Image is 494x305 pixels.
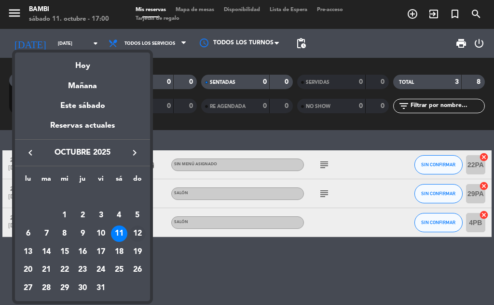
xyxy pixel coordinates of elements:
td: 14 de octubre de 2025 [37,243,55,261]
td: 11 de octubre de 2025 [110,225,128,243]
div: 31 [93,280,109,296]
div: 3 [93,207,109,224]
td: 23 de octubre de 2025 [74,261,92,279]
div: 8 [56,225,73,242]
td: 18 de octubre de 2025 [110,243,128,261]
div: 12 [129,225,146,242]
td: 27 de octubre de 2025 [19,279,37,297]
th: jueves [74,173,92,188]
div: 6 [20,225,36,242]
td: 13 de octubre de 2025 [19,243,37,261]
td: 28 de octubre de 2025 [37,279,55,297]
td: 10 de octubre de 2025 [92,225,110,243]
div: 19 [129,244,146,260]
td: 9 de octubre de 2025 [74,225,92,243]
th: lunes [19,173,37,188]
div: 16 [74,244,91,260]
div: 4 [111,207,127,224]
th: sábado [110,173,128,188]
td: 17 de octubre de 2025 [92,243,110,261]
i: keyboard_arrow_left [25,147,36,159]
div: Hoy [15,53,150,72]
div: 11 [111,225,127,242]
th: viernes [92,173,110,188]
div: 25 [111,262,127,278]
td: 7 de octubre de 2025 [37,225,55,243]
div: 15 [56,244,73,260]
div: 9 [74,225,91,242]
th: miércoles [55,173,74,188]
td: OCT. [19,188,146,207]
button: keyboard_arrow_left [22,146,39,159]
td: 5 de octubre de 2025 [128,207,147,225]
td: 29 de octubre de 2025 [55,279,74,297]
td: 15 de octubre de 2025 [55,243,74,261]
div: Mañana [15,73,150,93]
td: 19 de octubre de 2025 [128,243,147,261]
div: 10 [93,225,109,242]
div: 23 [74,262,91,278]
div: 24 [93,262,109,278]
i: keyboard_arrow_right [129,147,140,159]
td: 21 de octubre de 2025 [37,261,55,279]
div: 28 [38,280,55,296]
div: Este sábado [15,93,150,119]
td: 20 de octubre de 2025 [19,261,37,279]
div: Reservas actuales [15,119,150,139]
div: 2 [74,207,91,224]
div: 13 [20,244,36,260]
span: octubre 2025 [39,146,126,159]
div: 5 [129,207,146,224]
td: 3 de octubre de 2025 [92,207,110,225]
div: 20 [20,262,36,278]
td: 6 de octubre de 2025 [19,225,37,243]
td: 30 de octubre de 2025 [74,279,92,297]
th: martes [37,173,55,188]
td: 2 de octubre de 2025 [74,207,92,225]
div: 7 [38,225,55,242]
div: 18 [111,244,127,260]
td: 26 de octubre de 2025 [128,261,147,279]
div: 21 [38,262,55,278]
td: 25 de octubre de 2025 [110,261,128,279]
td: 24 de octubre de 2025 [92,261,110,279]
button: keyboard_arrow_right [126,146,143,159]
div: 17 [93,244,109,260]
div: 26 [129,262,146,278]
div: 1 [56,207,73,224]
th: domingo [128,173,147,188]
div: 29 [56,280,73,296]
div: 27 [20,280,36,296]
td: 12 de octubre de 2025 [128,225,147,243]
td: 22 de octubre de 2025 [55,261,74,279]
div: 14 [38,244,55,260]
td: 8 de octubre de 2025 [55,225,74,243]
div: 22 [56,262,73,278]
td: 16 de octubre de 2025 [74,243,92,261]
td: 4 de octubre de 2025 [110,207,128,225]
td: 31 de octubre de 2025 [92,279,110,297]
td: 1 de octubre de 2025 [55,207,74,225]
div: 30 [74,280,91,296]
